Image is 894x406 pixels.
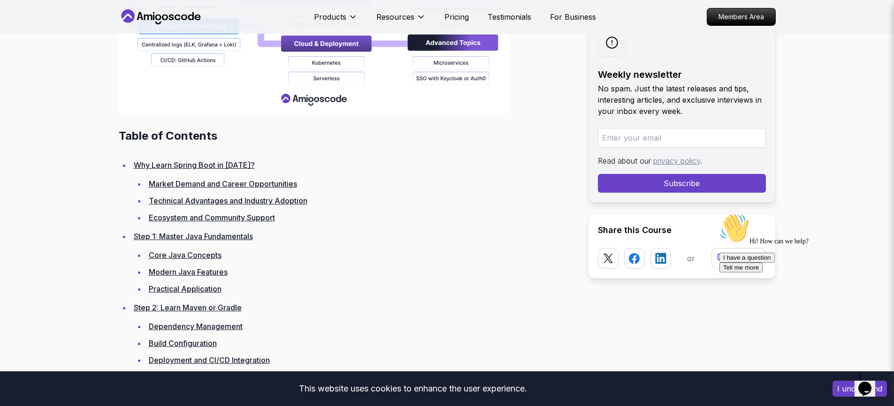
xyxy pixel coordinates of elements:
[119,128,573,143] h2: Table of Contents
[149,196,307,205] a: Technical Advantages and Industry Adoption
[687,253,695,264] p: or
[711,248,766,269] button: Copy link
[376,11,426,30] button: Resources
[550,11,596,23] a: For Business
[149,267,228,277] a: Modern Java Features
[4,43,59,53] button: I have a question
[149,213,275,222] a: Ecosystem and Community Support
[488,11,531,23] a: Testimonials
[716,210,885,364] iframe: chat widget
[598,83,766,117] p: No spam. Just the latest releases and tips, interesting articles, and exclusive interviews in you...
[4,4,34,34] img: :wave:
[149,250,222,260] a: Core Java Concepts
[7,378,818,399] div: This website uses cookies to enhance the user experience.
[833,381,887,397] button: Accept cookies
[598,155,766,166] p: Read about our .
[376,11,414,23] p: Resources
[598,128,766,148] input: Enter your email
[149,284,222,293] a: Practical Application
[598,174,766,193] button: Subscribe
[149,355,270,365] a: Deployment and CI/CD Integration
[134,160,255,170] a: Why Learn Spring Boot in [DATE]?
[707,8,775,25] p: Members Area
[4,4,173,63] div: 👋Hi! How can we help?I have a questionTell me more
[444,11,469,23] a: Pricing
[598,68,766,81] h2: Weekly newsletter
[855,368,885,397] iframe: chat widget
[653,156,700,165] a: privacy policy
[707,8,776,26] a: Members Area
[4,53,47,63] button: Tell me more
[134,303,242,312] a: Step 2: Learn Maven or Gradle
[149,322,243,331] a: Dependency Management
[134,232,253,241] a: Step 1: Master Java Fundamentals
[314,11,346,23] p: Products
[598,224,766,237] h2: Share this Course
[4,28,93,35] span: Hi! How can we help?
[149,179,297,188] a: Market Demand and Career Opportunities
[314,11,358,30] button: Products
[149,338,217,348] a: Build Configuration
